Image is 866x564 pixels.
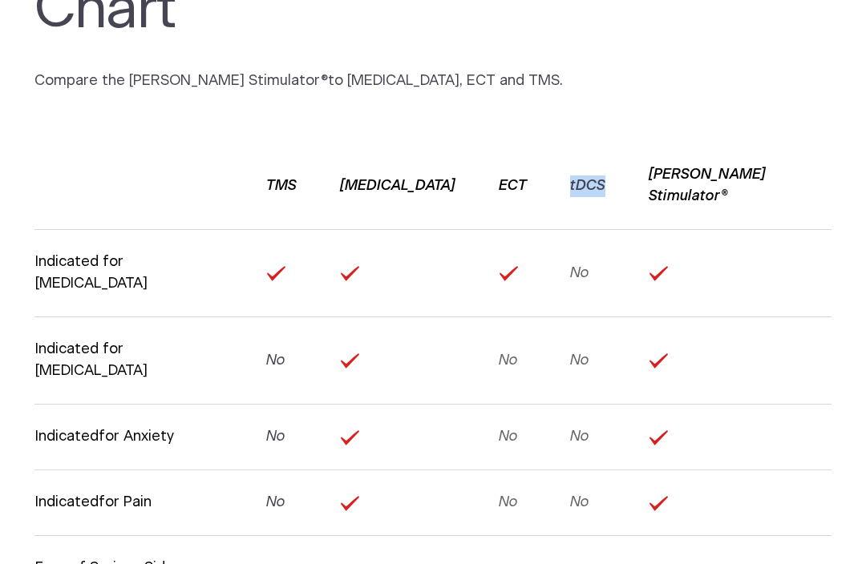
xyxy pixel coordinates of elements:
em: No [266,429,285,444]
img: headerCheckRed.png [266,265,286,281]
span: for Anxiety [35,429,174,444]
em: No [266,353,285,368]
em: No [499,353,518,368]
span: Indicat [35,429,81,444]
span: ed [81,495,99,510]
em: [PERSON_NAME] Stimulator® [649,167,766,203]
span: Indicat [35,495,81,510]
em: No [499,429,518,444]
em: No [570,495,589,510]
em: TMS [266,179,297,193]
img: headerCheckRed.png [499,265,519,281]
span: for Pain [35,495,152,510]
span: Indicated for [MEDICAL_DATA] [35,342,148,378]
img: headerCheckRed.png [649,495,669,511]
img: headerCheckRed.png [340,495,360,511]
em: [MEDICAL_DATA] [340,179,455,193]
span: to [MEDICAL_DATA], ECT and TMS. [328,74,563,88]
img: headerCheckRed.png [340,429,360,445]
span: Indicated for [MEDICAL_DATA] [35,255,148,291]
em: No [570,353,589,368]
em: No [570,266,589,280]
em: tDCS [570,179,605,193]
img: headerCheckRed.png [649,265,669,281]
img: headerCheckRed.png [649,429,669,445]
img: headerCheckRed.png [340,352,360,369]
em: No [570,429,589,444]
img: headerCheckRed.png [649,352,669,369]
em: ECT [499,179,527,193]
span: ed [81,429,99,444]
em: No [266,495,285,510]
img: headerCheckRed.png [340,265,360,281]
em: No [499,495,518,510]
